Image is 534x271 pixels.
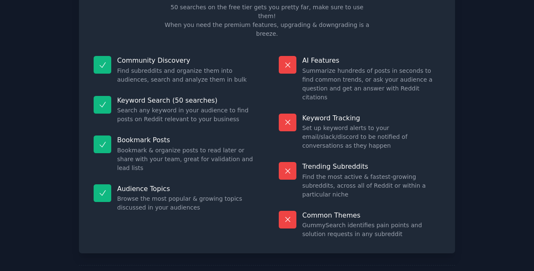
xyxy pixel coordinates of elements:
[302,114,440,122] p: Keyword Tracking
[302,211,440,220] p: Common Themes
[302,221,440,239] dd: GummySearch identifies pain points and solution requests in any subreddit
[117,106,255,124] dd: Search any keyword in your audience to find posts on Reddit relevant to your business
[161,3,373,38] p: 50 searches on the free tier gets you pretty far, make sure to use them! When you need the premiu...
[302,173,440,199] dd: Find the most active & fastest-growing subreddits, across all of Reddit or within a particular niche
[117,56,255,65] p: Community Discovery
[302,162,440,171] p: Trending Subreddits
[117,184,255,193] p: Audience Topics
[302,66,440,102] dd: Summarize hundreds of posts in seconds to find common trends, or ask your audience a question and...
[117,146,255,173] dd: Bookmark & organize posts to read later or share with your team, great for validation and lead lists
[117,194,255,212] dd: Browse the most popular & growing topics discussed in your audiences
[302,56,440,65] p: AI Features
[117,135,255,144] p: Bookmark Posts
[117,96,255,105] p: Keyword Search (50 searches)
[117,66,255,84] dd: Find subreddits and organize them into audiences, search and analyze them in bulk
[302,124,440,150] dd: Set up keyword alerts to your email/slack/discord to be notified of conversations as they happen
